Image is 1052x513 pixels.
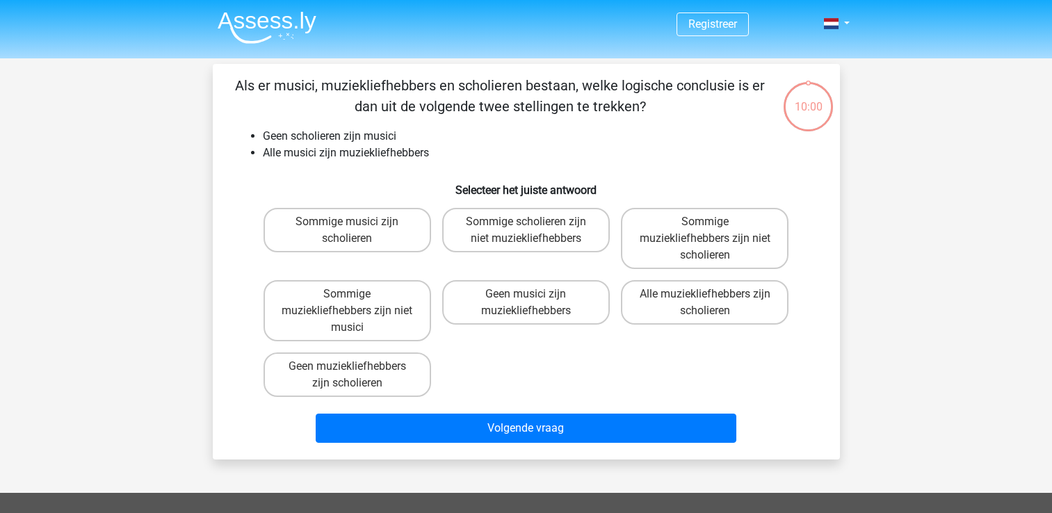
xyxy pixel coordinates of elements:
label: Geen muziekliefhebbers zijn scholieren [264,352,431,397]
label: Sommige musici zijn scholieren [264,208,431,252]
li: Geen scholieren zijn musici [263,128,818,145]
label: Sommige muziekliefhebbers zijn niet scholieren [621,208,788,269]
a: Registreer [688,17,737,31]
div: 10:00 [782,81,834,115]
h6: Selecteer het juiste antwoord [235,172,818,197]
label: Sommige muziekliefhebbers zijn niet musici [264,280,431,341]
label: Alle muziekliefhebbers zijn scholieren [621,280,788,325]
img: Assessly [218,11,316,44]
p: Als er musici, muziekliefhebbers en scholieren bestaan, welke logische conclusie is er dan uit de... [235,75,766,117]
label: Geen musici zijn muziekliefhebbers [442,280,610,325]
li: Alle musici zijn muziekliefhebbers [263,145,818,161]
button: Volgende vraag [316,414,736,443]
label: Sommige scholieren zijn niet muziekliefhebbers [442,208,610,252]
